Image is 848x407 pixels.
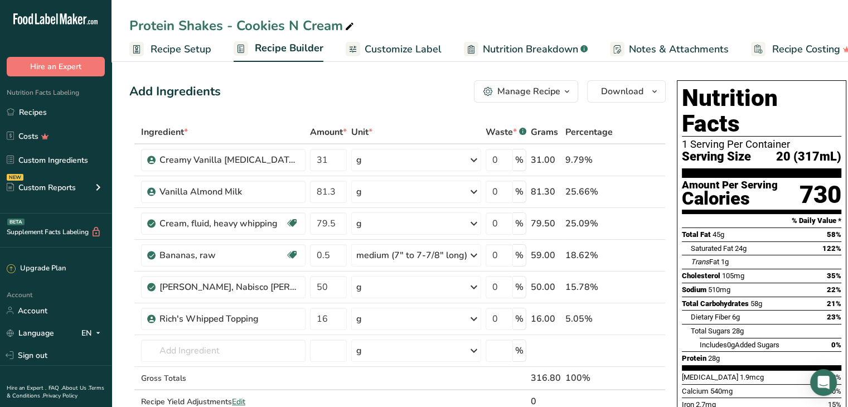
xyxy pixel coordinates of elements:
[255,41,323,56] span: Recipe Builder
[682,139,841,150] div: 1 Serving Per Container
[531,217,561,230] div: 79.50
[565,125,613,139] span: Percentage
[234,36,323,62] a: Recipe Builder
[721,258,729,266] span: 1g
[601,85,643,98] span: Download
[159,312,299,326] div: Rich's Whipped Topping
[691,327,730,335] span: Total Sugars
[740,373,764,381] span: 1.9mcg
[62,384,89,392] a: About Us .
[365,42,442,57] span: Customize Label
[750,299,762,308] span: 58g
[682,285,706,294] span: Sodium
[691,258,719,266] span: Fat
[827,272,841,280] span: 35%
[732,327,744,335] span: 28g
[497,85,560,98] div: Manage Recipe
[7,174,23,181] div: NEW
[7,384,46,392] a: Hire an Expert .
[827,230,841,239] span: 58%
[159,153,299,167] div: Creamy Vanilla [MEDICAL_DATA] Protein
[7,182,76,193] div: Custom Reports
[356,185,362,198] div: g
[682,191,778,207] div: Calories
[682,230,711,239] span: Total Fat
[587,80,666,103] button: Download
[356,153,362,167] div: g
[682,180,778,191] div: Amount Per Serving
[713,230,724,239] span: 45g
[531,312,561,326] div: 16.00
[159,217,285,230] div: Cream, fluid, heavy whipping
[700,341,779,349] span: Includes Added Sugars
[629,42,729,57] span: Notes & Attachments
[827,299,841,308] span: 21%
[691,244,733,253] span: Saturated Fat
[310,125,347,139] span: Amount
[7,57,105,76] button: Hire an Expert
[682,373,738,381] span: [MEDICAL_DATA]
[822,244,841,253] span: 122%
[565,185,613,198] div: 25.66%
[682,272,720,280] span: Cholesterol
[81,326,105,340] div: EN
[232,396,245,407] span: Edit
[732,313,740,321] span: 6g
[356,249,467,262] div: medium (7" to 7-7/8" long)
[799,180,841,210] div: 730
[708,285,730,294] span: 510mg
[7,323,54,343] a: Language
[710,387,733,395] span: 540mg
[772,42,840,57] span: Recipe Costing
[565,153,613,167] div: 9.79%
[141,372,306,384] div: Gross Totals
[682,214,841,227] section: % Daily Value *
[682,354,706,362] span: Protein
[831,341,841,349] span: 0%
[682,85,841,137] h1: Nutrition Facts
[810,369,837,396] div: Open Intercom Messenger
[827,313,841,321] span: 23%
[565,371,613,385] div: 100%
[151,42,211,57] span: Recipe Setup
[827,285,841,294] span: 22%
[7,384,104,400] a: Terms & Conditions .
[531,371,561,385] div: 316.80
[483,42,578,57] span: Nutrition Breakdown
[464,37,588,62] a: Nutrition Breakdown
[356,344,362,357] div: g
[735,244,747,253] span: 24g
[610,37,729,62] a: Notes & Attachments
[776,150,841,164] span: 20 (317mL)
[565,312,613,326] div: 5.05%
[531,153,561,167] div: 31.00
[565,249,613,262] div: 18.62%
[531,125,558,139] span: Grams
[691,313,730,321] span: Dietary Fiber
[682,299,749,308] span: Total Carbohydrates
[474,80,578,103] button: Manage Recipe
[682,150,751,164] span: Serving Size
[141,340,306,362] input: Add Ingredient
[49,384,62,392] a: FAQ .
[159,280,299,294] div: [PERSON_NAME], Nabisco [PERSON_NAME], Cookie Crumb Topping
[43,392,77,400] a: Privacy Policy
[565,217,613,230] div: 25.09%
[159,249,285,262] div: Bananas, raw
[691,258,709,266] i: Trans
[356,280,362,294] div: g
[129,16,356,36] div: Protein Shakes - Cookies N Cream
[141,125,188,139] span: Ingredient
[727,341,735,349] span: 0g
[356,217,362,230] div: g
[531,185,561,198] div: 81.30
[159,185,299,198] div: Vanilla Almond Milk
[356,312,362,326] div: g
[682,387,709,395] span: Calcium
[351,125,372,139] span: Unit
[531,280,561,294] div: 50.00
[7,219,25,225] div: BETA
[486,125,526,139] div: Waste
[531,249,561,262] div: 59.00
[129,37,211,62] a: Recipe Setup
